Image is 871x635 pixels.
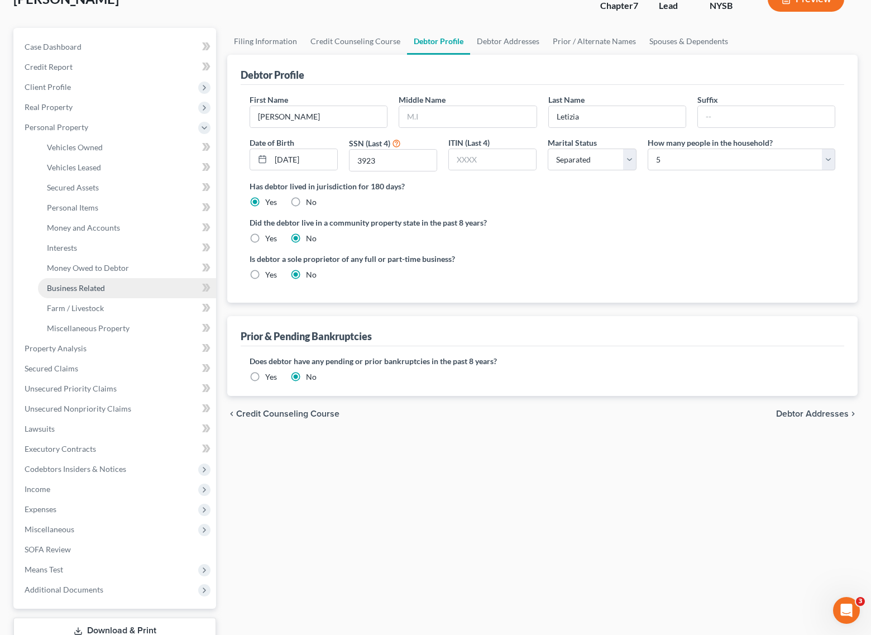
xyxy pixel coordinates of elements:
span: Debtor Addresses [776,409,849,418]
span: Expenses [25,504,56,514]
span: Unsecured Priority Claims [25,384,117,393]
button: chevron_left Credit Counseling Course [227,409,339,418]
span: Credit Counseling Course [236,409,339,418]
iframe: Intercom live chat [833,597,860,624]
a: Interests [38,238,216,258]
span: Farm / Livestock [47,303,104,313]
span: 3 [856,597,865,606]
label: Has debtor lived in jurisdiction for 180 days? [250,180,835,192]
a: Filing Information [227,28,304,55]
a: Miscellaneous Property [38,318,216,338]
input: -- [250,106,387,127]
a: Vehicles Owned [38,137,216,157]
span: Personal Items [47,203,98,212]
label: Does debtor have any pending or prior bankruptcies in the past 8 years? [250,355,835,367]
span: Money and Accounts [47,223,120,232]
span: Money Owed to Debtor [47,263,129,273]
a: Unsecured Priority Claims [16,379,216,399]
label: Did the debtor live in a community property state in the past 8 years? [250,217,835,228]
a: SOFA Review [16,539,216,560]
label: Yes [265,371,277,383]
span: Additional Documents [25,585,103,594]
input: M.I [399,106,536,127]
a: Credit Report [16,57,216,77]
div: Debtor Profile [241,68,304,82]
label: Date of Birth [250,137,294,149]
span: Case Dashboard [25,42,82,51]
a: Money and Accounts [38,218,216,238]
a: Business Related [38,278,216,298]
span: Credit Report [25,62,73,71]
a: Unsecured Nonpriority Claims [16,399,216,419]
span: Real Property [25,102,73,112]
label: No [306,233,317,244]
span: Executory Contracts [25,444,96,453]
input: MM/DD/YYYY [271,149,337,170]
label: No [306,269,317,280]
span: Personal Property [25,122,88,132]
span: Secured Assets [47,183,99,192]
span: Lawsuits [25,424,55,433]
label: SSN (Last 4) [349,137,390,149]
a: Credit Counseling Course [304,28,407,55]
label: Yes [265,197,277,208]
a: Secured Claims [16,359,216,379]
span: Unsecured Nonpriority Claims [25,404,131,413]
label: Marital Status [548,137,597,149]
label: Suffix [697,94,718,106]
span: Interests [47,243,77,252]
span: Client Profile [25,82,71,92]
input: -- [549,106,686,127]
label: ITIN (Last 4) [448,137,490,149]
label: Last Name [548,94,585,106]
a: Lawsuits [16,419,216,439]
a: Debtor Profile [407,28,470,55]
span: Miscellaneous Property [47,323,130,333]
label: How many people in the household? [648,137,773,149]
label: Yes [265,269,277,280]
span: Business Related [47,283,105,293]
label: No [306,197,317,208]
input: -- [698,106,835,127]
label: Yes [265,233,277,244]
a: Farm / Livestock [38,298,216,318]
button: Debtor Addresses chevron_right [776,409,858,418]
input: XXXX [350,150,437,171]
a: Personal Items [38,198,216,218]
div: Prior & Pending Bankruptcies [241,330,372,343]
span: Secured Claims [25,364,78,373]
a: Executory Contracts [16,439,216,459]
i: chevron_left [227,409,236,418]
a: Money Owed to Debtor [38,258,216,278]
span: Vehicles Leased [47,163,101,172]
span: Codebtors Insiders & Notices [25,464,126,474]
label: Middle Name [399,94,446,106]
a: Vehicles Leased [38,157,216,178]
span: Property Analysis [25,343,87,353]
span: Means Test [25,565,63,574]
a: Secured Assets [38,178,216,198]
span: Miscellaneous [25,524,74,534]
i: chevron_right [849,409,858,418]
a: Prior / Alternate Names [546,28,643,55]
span: SOFA Review [25,545,71,554]
a: Property Analysis [16,338,216,359]
a: Debtor Addresses [470,28,546,55]
span: Vehicles Owned [47,142,103,152]
input: XXXX [449,149,536,170]
label: Is debtor a sole proprietor of any full or part-time business? [250,253,537,265]
a: Spouses & Dependents [643,28,735,55]
a: Case Dashboard [16,37,216,57]
label: First Name [250,94,288,106]
span: Income [25,484,50,494]
label: No [306,371,317,383]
